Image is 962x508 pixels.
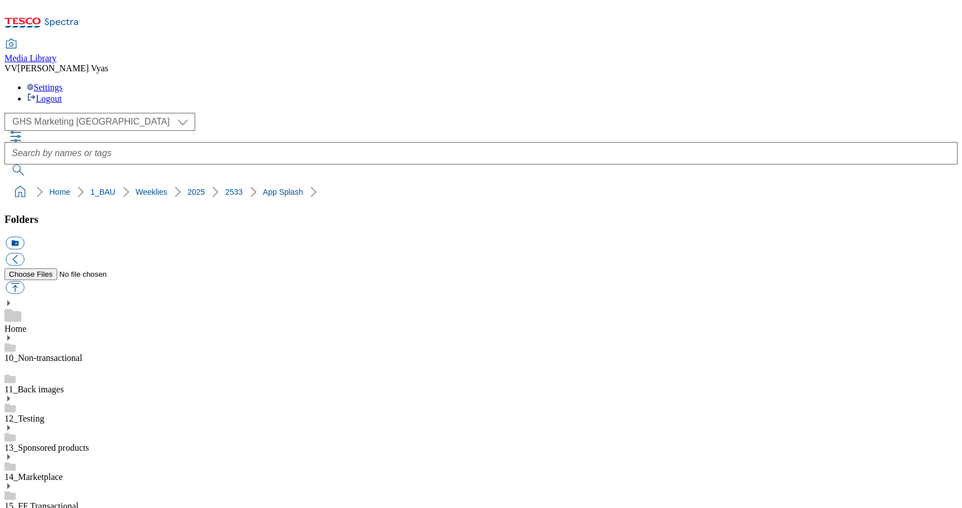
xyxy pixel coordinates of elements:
[4,324,26,333] a: Home
[263,187,303,196] a: App Splash
[17,63,108,73] span: [PERSON_NAME] Vyas
[4,40,57,63] a: Media Library
[49,187,70,196] a: Home
[27,94,62,103] a: Logout
[11,183,29,201] a: home
[4,353,82,363] a: 10_Non-transactional
[4,53,57,63] span: Media Library
[4,63,17,73] span: VV
[4,414,44,423] a: 12_Testing
[4,142,958,164] input: Search by names or tags
[136,187,168,196] a: Weeklies
[4,213,958,226] h3: Folders
[4,472,63,482] a: 14_Marketplace
[90,187,115,196] a: 1_BAU
[4,181,958,203] nav: breadcrumb
[4,443,89,452] a: 13_Sponsored products
[27,83,63,92] a: Settings
[187,187,205,196] a: 2025
[4,385,64,394] a: 11_Back images
[225,187,242,196] a: 2533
